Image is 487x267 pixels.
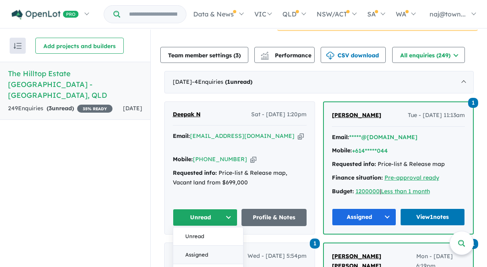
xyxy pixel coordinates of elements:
[332,147,352,154] strong: Mobile:
[227,78,230,85] span: 1
[8,104,113,113] div: 249 Enquir ies
[173,246,243,264] button: Assigned
[468,98,478,108] span: 1
[332,133,349,141] strong: Email:
[173,111,201,118] span: Deepak N
[381,188,430,195] a: Less than 1 month
[235,52,239,59] span: 3
[190,132,295,140] a: [EMAIL_ADDRESS][DOMAIN_NAME]
[173,132,190,140] strong: Email:
[248,251,307,261] span: Wed - [DATE] 5:54pm
[173,169,217,176] strong: Requested info:
[254,47,315,63] button: Performance
[261,52,268,56] img: line-chart.svg
[47,105,74,112] strong: ( unread)
[123,105,142,112] span: [DATE]
[400,208,465,226] a: View1notes
[14,43,22,49] img: sort.svg
[332,111,381,119] span: [PERSON_NAME]
[332,188,354,195] strong: Budget:
[430,10,466,18] span: naj@town...
[12,10,79,20] img: Openlot PRO Logo White
[310,238,320,249] a: 1
[392,47,465,63] button: All enquiries (249)
[173,227,243,246] button: Unread
[49,105,52,112] span: 3
[192,78,252,85] span: - 4 Enquir ies
[122,6,184,23] input: Try estate name, suburb, builder or developer
[298,132,304,140] button: Copy
[332,160,376,168] strong: Requested info:
[261,54,269,59] img: bar-chart.svg
[332,187,465,196] div: |
[262,52,311,59] span: Performance
[385,174,439,181] a: Pre-approval ready
[173,110,201,119] a: Deepak N
[310,239,320,249] span: 1
[326,52,334,60] img: download icon
[332,174,383,181] strong: Finance situation:
[164,71,474,93] div: [DATE]
[77,105,113,113] span: 35 % READY
[332,111,381,120] a: [PERSON_NAME]
[241,209,307,226] a: Profile & Notes
[35,38,124,54] button: Add projects and builders
[251,110,307,119] span: Sat - [DATE] 1:20pm
[250,155,256,164] button: Copy
[356,188,380,195] a: 1200000
[408,111,465,120] span: Tue - [DATE] 11:13am
[321,47,386,63] button: CSV download
[173,156,193,163] strong: Mobile:
[332,208,397,226] button: Assigned
[193,156,247,163] a: [PHONE_NUMBER]
[173,209,238,226] button: Unread
[173,168,307,188] div: Price-list & Release map, Vacant land from $699,000
[160,47,248,63] button: Team member settings (3)
[225,78,252,85] strong: ( unread)
[332,160,465,169] div: Price-list & Release map
[468,97,478,108] a: 1
[8,68,142,101] h5: The Hilltop Estate [GEOGRAPHIC_DATA] - [GEOGRAPHIC_DATA] , QLD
